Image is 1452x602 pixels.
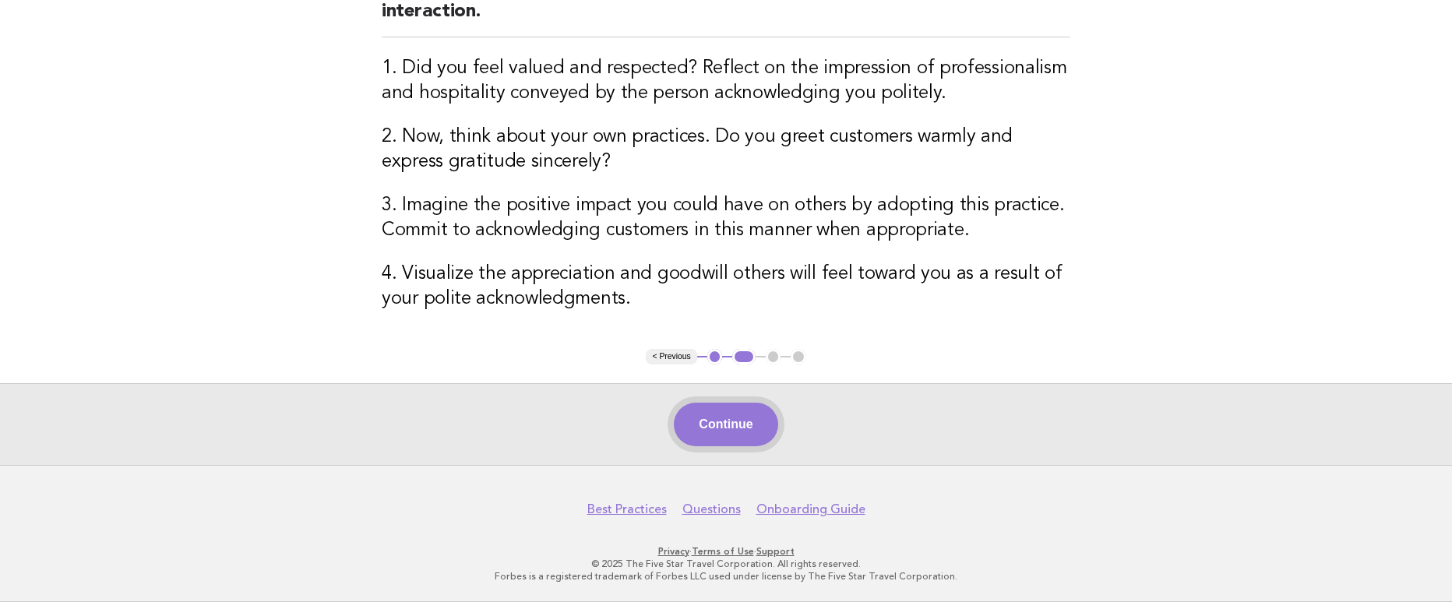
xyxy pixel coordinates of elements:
[756,546,795,557] a: Support
[382,193,1070,243] h3: 3. Imagine the positive impact you could have on others by adopting this practice. Commit to ackn...
[682,502,741,517] a: Questions
[382,125,1070,174] h3: 2. Now, think about your own practices. Do you greet customers warmly and express gratitude since...
[692,546,754,557] a: Terms of Use
[646,349,696,364] button: < Previous
[658,546,689,557] a: Privacy
[382,56,1070,106] h3: 1. Did you feel valued and respected? Reflect on the impression of professionalism and hospitalit...
[732,349,755,364] button: 2
[674,403,777,446] button: Continue
[756,502,865,517] a: Onboarding Guide
[249,570,1203,583] p: Forbes is a registered trademark of Forbes LLC used under license by The Five Star Travel Corpora...
[249,558,1203,570] p: © 2025 The Five Star Travel Corporation. All rights reserved.
[249,545,1203,558] p: · ·
[707,349,723,364] button: 1
[382,262,1070,312] h3: 4. Visualize the appreciation and goodwill others will feel toward you as a result of your polite...
[587,502,667,517] a: Best Practices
